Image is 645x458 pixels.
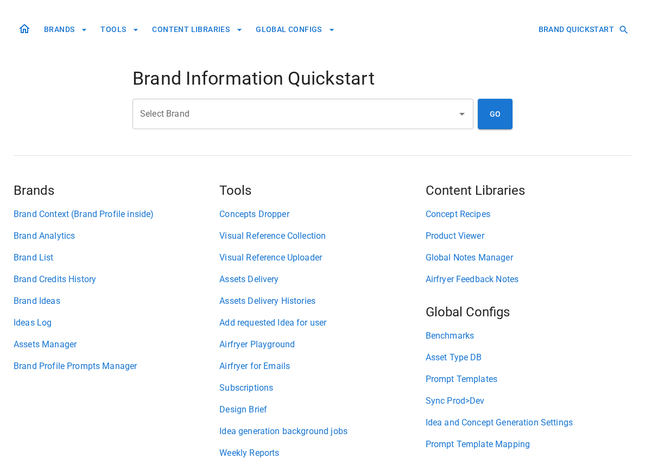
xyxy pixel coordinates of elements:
[426,351,631,364] a: Asset Type DB
[132,67,513,90] h4: Brand Information Quickstart
[219,295,425,308] a: Assets Delivery Histories
[14,338,219,351] a: Assets Manager
[219,403,425,416] a: Design Brief
[14,230,219,243] a: Brand Analytics
[219,360,425,373] a: Airfryer for Emails
[454,106,470,122] button: Open
[426,208,631,221] a: Concept Recipes
[219,338,425,351] a: Airfryer Playground
[426,230,631,243] a: Product Viewer
[219,425,425,438] a: Idea generation background jobs
[219,381,425,395] a: Subscriptions
[219,273,425,286] a: Assets Delivery
[426,273,631,286] a: Airfryer Feedback Notes
[251,20,339,40] button: GLOBAL CONFIGS
[478,99,513,129] button: GO
[426,438,631,451] a: Prompt Template Mapping
[96,20,143,40] button: TOOLS
[426,303,631,321] h5: Global Configs
[148,20,247,40] button: CONTENT LIBRARIES
[426,182,631,199] h5: Content Libraries
[426,416,631,429] a: Idea and Concept Generation Settings
[219,208,425,221] a: Concepts Dropper
[14,273,219,286] a: Brand Credits History
[534,20,631,40] button: BRAND QUICKSTART
[40,20,92,40] button: BRANDS
[219,230,425,243] a: Visual Reference Collection
[14,208,219,221] a: Brand Context (Brand Profile inside)
[219,182,425,199] h5: Tools
[14,182,219,199] h5: Brands
[426,395,631,408] a: Sync Prod>Dev
[219,251,425,264] a: Visual Reference Uploader
[426,373,631,386] a: Prompt Templates
[426,251,631,264] a: Global Notes Manager
[14,316,219,329] a: Ideas Log
[219,316,425,329] a: Add requested Idea for user
[14,251,219,264] a: Brand List
[14,360,219,373] a: Brand Profile Prompts Manager
[14,295,219,308] a: Brand Ideas
[426,329,631,342] a: Benchmarks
